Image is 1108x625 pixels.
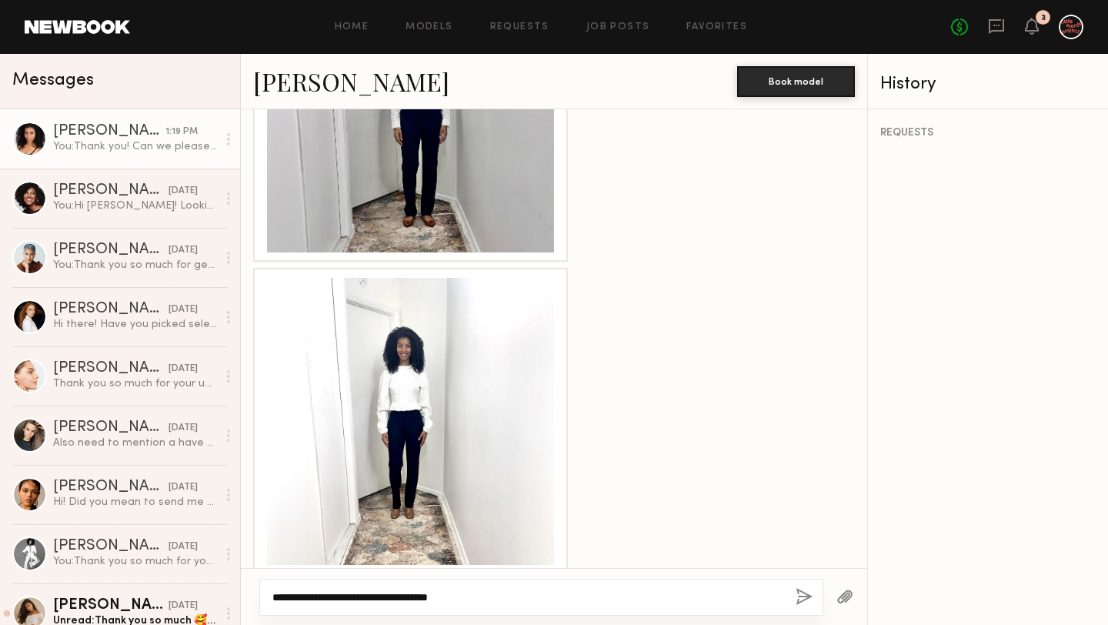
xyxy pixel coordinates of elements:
div: [DATE] [169,540,198,554]
div: REQUESTS [880,128,1096,139]
a: Home [335,22,369,32]
div: [DATE] [169,599,198,613]
a: [PERSON_NAME] [253,65,449,98]
div: [DATE] [169,243,198,258]
div: [DATE] [169,302,198,317]
div: You: Thank you so much for getting back to me! Totally understand where you’re coming from, and I... [53,258,217,272]
div: [PERSON_NAME] [53,124,165,139]
div: You: Thank you! Can we please see an option with the white long-sleeve sweater and light-wash den... [53,139,217,154]
div: 1:19 PM [165,125,198,139]
div: [DATE] [169,184,198,199]
div: [DATE] [169,362,198,376]
div: [DATE] [169,421,198,436]
div: History [880,75,1096,93]
a: Models [405,22,452,32]
div: [PERSON_NAME] [53,420,169,436]
a: Job Posts [586,22,650,32]
div: [PERSON_NAME] [53,242,169,258]
div: [PERSON_NAME] [53,480,169,495]
div: Hi there! Have you picked selects for this project? I’m still held as an option and available [DATE] [53,317,217,332]
div: 3 [1041,14,1046,22]
span: Messages [12,72,94,89]
div: You: Thank you so much for your time! [53,554,217,569]
div: [PERSON_NAME] [53,598,169,613]
div: Hi! Did you mean to send me a request ? [53,495,217,510]
div: [PERSON_NAME] [53,302,169,317]
div: [DATE] [169,480,198,495]
div: Also need to mention a have couple new tattoos on my arms, but they are small [53,436,217,450]
button: Book model [737,66,855,97]
a: Favorites [686,22,747,32]
div: [PERSON_NAME] [53,361,169,376]
div: Thank you so much for your understanding. Let’s keep in touch, and I wish you all the best of luc... [53,376,217,391]
a: Book model [737,74,855,87]
div: [PERSON_NAME] [53,539,169,554]
div: [PERSON_NAME] [53,183,169,199]
a: Requests [490,22,549,32]
div: You: Hi [PERSON_NAME]! Looking forward to this [DATE] shoot. Here is the deck (please refer to th... [53,199,217,213]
